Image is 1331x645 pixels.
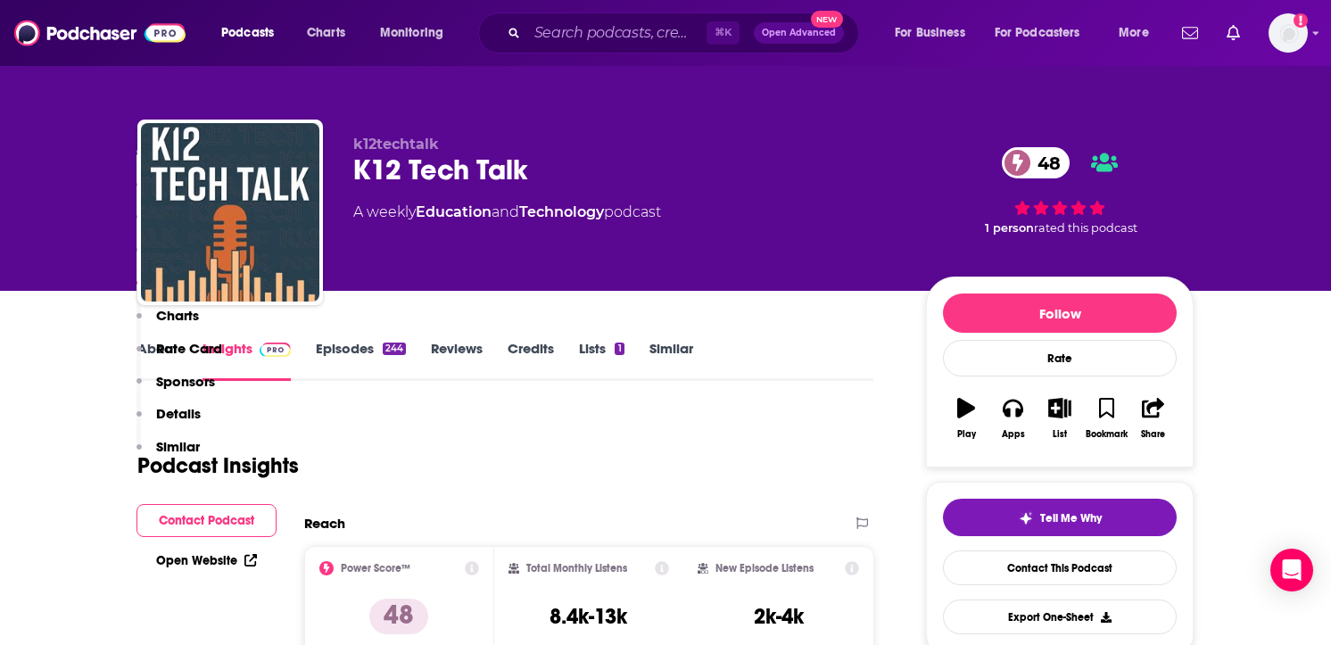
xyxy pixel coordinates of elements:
button: Rate Card [136,340,222,373]
div: Bookmark [1086,429,1128,440]
h2: Reach [304,515,345,532]
a: Episodes244 [316,340,406,381]
p: Details [156,405,201,422]
p: Similar [156,438,200,455]
span: ⌘ K [707,21,740,45]
button: Bookmark [1083,386,1129,451]
div: A weekly podcast [353,202,661,223]
div: Apps [1002,429,1025,440]
button: open menu [368,19,467,47]
div: Play [957,429,976,440]
h2: New Episode Listens [715,562,814,575]
div: 48 1 personrated this podcast [926,136,1194,246]
div: Rate [943,340,1177,376]
a: 48 [1002,147,1070,178]
span: More [1119,21,1149,45]
h2: Power Score™ [341,562,410,575]
span: 48 [1020,147,1070,178]
button: List [1037,386,1083,451]
span: k12techtalk [353,136,439,153]
a: Technology [519,203,604,220]
button: Similar [136,438,200,471]
span: Charts [307,21,345,45]
a: Charts [295,19,356,47]
button: Sponsors [136,373,215,406]
span: Podcasts [221,21,274,45]
a: Reviews [431,340,483,381]
button: Apps [989,386,1036,451]
div: Search podcasts, credits, & more... [495,12,876,54]
a: Contact This Podcast [943,550,1177,585]
a: Open Website [156,553,257,568]
img: K12 Tech Talk [141,123,319,302]
div: List [1053,429,1067,440]
button: Open AdvancedNew [754,22,844,44]
img: tell me why sparkle [1019,511,1033,525]
a: Lists1 [579,340,624,381]
p: 48 [369,599,428,634]
span: For Business [895,21,965,45]
span: Monitoring [380,21,443,45]
h3: 8.4k-13k [550,603,627,630]
button: open menu [882,19,988,47]
button: Share [1130,386,1177,451]
button: open menu [1106,19,1171,47]
span: Tell Me Why [1040,511,1102,525]
button: Export One-Sheet [943,600,1177,634]
button: Play [943,386,989,451]
button: tell me why sparkleTell Me Why [943,499,1177,536]
button: Details [136,405,201,438]
button: open menu [209,19,297,47]
button: open menu [983,19,1106,47]
span: New [811,11,843,28]
button: Contact Podcast [136,504,277,537]
div: 244 [383,343,406,355]
p: Rate Card [156,340,222,357]
span: For Podcasters [995,21,1080,45]
input: Search podcasts, credits, & more... [527,19,707,47]
a: Similar [649,340,693,381]
span: 1 person [985,221,1034,235]
div: Open Intercom Messenger [1270,549,1313,591]
svg: Add a profile image [1294,13,1308,28]
span: Open Advanced [762,29,836,37]
h2: Total Monthly Listens [526,562,627,575]
img: User Profile [1269,13,1308,53]
a: Show notifications dropdown [1219,18,1247,48]
p: Sponsors [156,373,215,390]
a: Show notifications dropdown [1175,18,1205,48]
span: Logged in as rebeccagreenhalgh [1269,13,1308,53]
span: and [492,203,519,220]
button: Follow [943,294,1177,333]
button: Show profile menu [1269,13,1308,53]
a: Education [416,203,492,220]
img: Podchaser - Follow, Share and Rate Podcasts [14,16,186,50]
h3: 2k-4k [754,603,804,630]
div: 1 [615,343,624,355]
div: Share [1141,429,1165,440]
span: rated this podcast [1034,221,1137,235]
a: Credits [508,340,554,381]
